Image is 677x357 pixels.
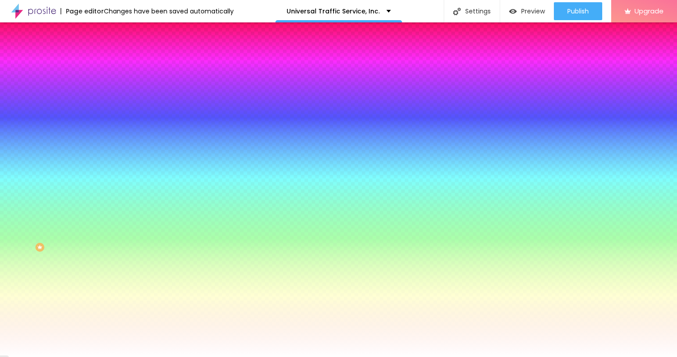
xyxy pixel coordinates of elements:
[500,2,554,20] button: Preview
[509,8,517,15] img: view-1.svg
[567,8,589,15] span: Publish
[104,8,234,14] div: Changes have been saved automatically
[453,8,461,15] img: Icone
[554,2,602,20] button: Publish
[521,8,545,15] span: Preview
[634,7,664,15] span: Upgrade
[287,8,380,14] p: Universal Traffic Service, Inc.
[60,8,104,14] div: Page editor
